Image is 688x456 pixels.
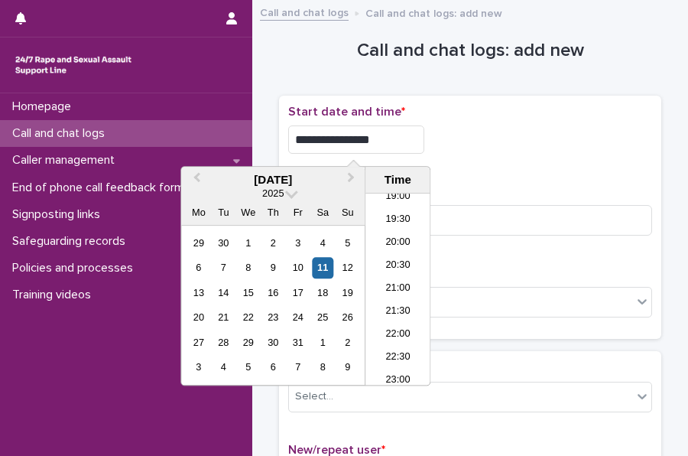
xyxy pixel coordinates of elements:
[365,370,430,392] li: 23:00
[287,282,308,303] div: Choose Friday, 17 October 2025
[337,233,358,253] div: Choose Sunday, 5 October 2025
[288,106,405,118] span: Start date and time
[365,4,502,21] p: Call and chat logs: add new
[288,444,385,456] span: New/repeat user
[279,40,661,62] h1: Call and chat logs: add new
[313,308,333,328] div: Choose Saturday, 25 October 2025
[263,332,284,353] div: Choose Thursday, 30 October 2025
[365,301,430,324] li: 21:30
[313,282,333,303] div: Choose Saturday, 18 October 2025
[213,308,234,328] div: Choose Tuesday, 21 October 2025
[295,389,333,405] div: Select...
[213,233,234,253] div: Choose Tuesday, 30 September 2025
[287,332,308,353] div: Choose Friday, 31 October 2025
[365,255,430,278] li: 20:30
[313,357,333,378] div: Choose Saturday, 8 November 2025
[183,168,207,193] button: Previous Month
[6,207,112,222] p: Signposting links
[238,308,258,328] div: Choose Wednesday, 22 October 2025
[337,258,358,278] div: Choose Sunday, 12 October 2025
[238,282,258,303] div: Choose Wednesday, 15 October 2025
[365,347,430,370] li: 22:30
[213,202,234,223] div: Tu
[187,231,360,380] div: month 2025-10
[287,357,308,378] div: Choose Friday, 7 November 2025
[365,186,430,209] li: 19:00
[188,233,209,253] div: Choose Monday, 29 September 2025
[263,258,284,278] div: Choose Thursday, 9 October 2025
[365,209,430,232] li: 19:30
[263,308,284,328] div: Choose Thursday, 23 October 2025
[313,258,333,278] div: Choose Saturday, 11 October 2025
[238,357,258,378] div: Choose Wednesday, 5 November 2025
[12,50,135,80] img: rhQMoQhaT3yELyF149Cw
[213,258,234,278] div: Choose Tuesday, 7 October 2025
[263,357,284,378] div: Choose Thursday, 6 November 2025
[238,202,258,223] div: We
[188,282,209,303] div: Choose Monday, 13 October 2025
[340,168,365,193] button: Next Month
[369,173,426,187] div: Time
[238,258,258,278] div: Choose Wednesday, 8 October 2025
[188,202,209,223] div: Mo
[6,126,117,141] p: Call and chat logs
[188,332,209,353] div: Choose Monday, 27 October 2025
[6,99,83,114] p: Homepage
[6,288,103,302] p: Training videos
[262,187,284,199] span: 2025
[181,173,365,187] div: [DATE]
[337,308,358,328] div: Choose Sunday, 26 October 2025
[313,233,333,253] div: Choose Saturday, 4 October 2025
[213,282,234,303] div: Choose Tuesday, 14 October 2025
[287,202,308,223] div: Fr
[287,308,308,328] div: Choose Friday, 24 October 2025
[188,308,209,328] div: Choose Monday, 20 October 2025
[313,202,333,223] div: Sa
[6,181,196,195] p: End of phone call feedback form
[337,282,358,303] div: Choose Sunday, 19 October 2025
[337,202,358,223] div: Su
[313,332,333,353] div: Choose Saturday, 1 November 2025
[365,232,430,255] li: 20:00
[6,153,127,168] p: Caller management
[337,357,358,378] div: Choose Sunday, 9 November 2025
[6,234,138,249] p: Safeguarding records
[263,202,284,223] div: Th
[263,233,284,253] div: Choose Thursday, 2 October 2025
[213,332,234,353] div: Choose Tuesday, 28 October 2025
[238,332,258,353] div: Choose Wednesday, 29 October 2025
[365,324,430,347] li: 22:00
[263,282,284,303] div: Choose Thursday, 16 October 2025
[260,3,349,21] a: Call and chat logs
[337,332,358,353] div: Choose Sunday, 2 November 2025
[6,261,145,275] p: Policies and processes
[238,233,258,253] div: Choose Wednesday, 1 October 2025
[188,357,209,378] div: Choose Monday, 3 November 2025
[213,357,234,378] div: Choose Tuesday, 4 November 2025
[287,233,308,253] div: Choose Friday, 3 October 2025
[188,258,209,278] div: Choose Monday, 6 October 2025
[365,278,430,301] li: 21:00
[287,258,308,278] div: Choose Friday, 10 October 2025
